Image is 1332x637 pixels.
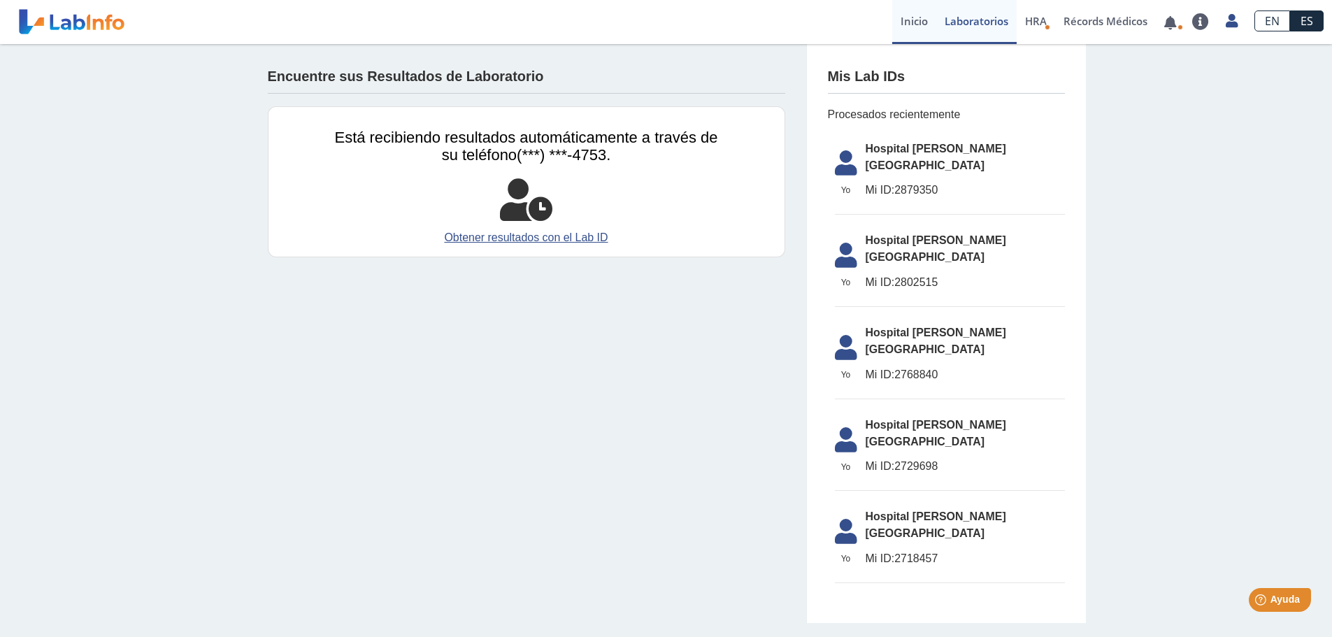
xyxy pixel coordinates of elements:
span: Mi ID: [866,184,895,196]
span: 2802515 [866,274,1065,291]
span: 2768840 [866,366,1065,383]
span: Está recibiendo resultados automáticamente a través de su teléfono [335,129,718,164]
span: Hospital [PERSON_NAME][GEOGRAPHIC_DATA] [866,324,1065,358]
span: Mi ID: [866,552,895,564]
span: Mi ID: [866,368,895,380]
span: Mi ID: [866,276,895,288]
span: Hospital [PERSON_NAME][GEOGRAPHIC_DATA] [866,508,1065,542]
span: Hospital [PERSON_NAME][GEOGRAPHIC_DATA] [866,141,1065,174]
span: Mi ID: [866,460,895,472]
span: Yo [826,368,866,381]
span: Yo [826,461,866,473]
span: HRA [1025,14,1047,28]
span: 2718457 [866,550,1065,567]
span: 2729698 [866,458,1065,475]
span: Hospital [PERSON_NAME][GEOGRAPHIC_DATA] [866,232,1065,266]
a: Obtener resultados con el Lab ID [335,229,718,246]
span: Yo [826,552,866,565]
h4: Encuentre sus Resultados de Laboratorio [268,69,544,85]
span: Yo [826,184,866,196]
span: Procesados recientemente [828,106,1065,123]
span: Yo [826,276,866,289]
h4: Mis Lab IDs [828,69,905,85]
span: Hospital [PERSON_NAME][GEOGRAPHIC_DATA] [866,417,1065,450]
a: EN [1254,10,1290,31]
span: 2879350 [866,182,1065,199]
a: ES [1290,10,1324,31]
iframe: Help widget launcher [1208,582,1317,622]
